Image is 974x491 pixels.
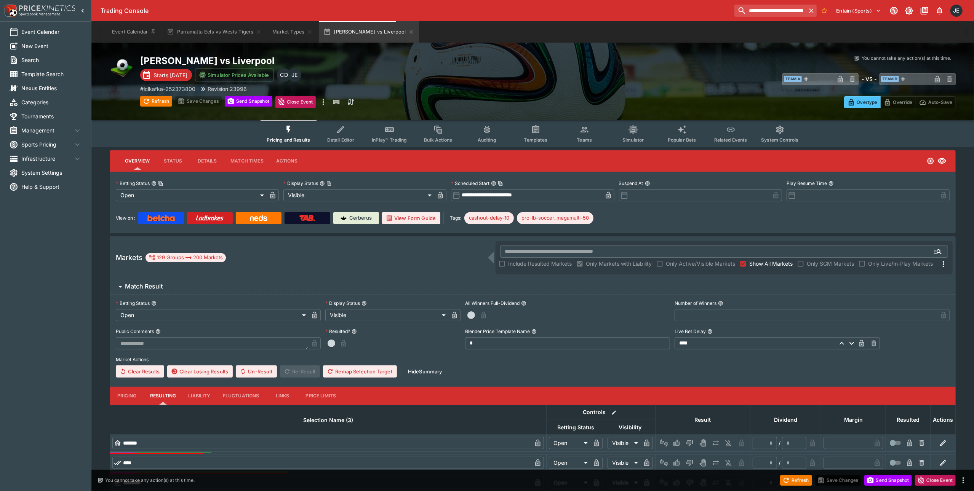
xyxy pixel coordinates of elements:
[167,365,233,378] button: Clear Losing Results
[915,475,956,486] button: Close Event
[622,137,644,143] span: Simulator
[277,68,291,82] div: Cameron Duffy
[21,28,82,36] span: Event Calendar
[886,405,931,434] th: Resulted
[950,5,963,17] div: James Edlin
[140,55,548,67] h2: Copy To Clipboard
[868,260,933,268] span: Only Live/In-Play Markets
[531,329,537,334] button: Blender Price Template Name
[723,437,735,449] button: Eliminated In Play
[880,96,916,108] button: Override
[619,180,643,187] p: Suspend At
[451,180,489,187] p: Scheduled Start
[508,260,572,268] span: Include Resulted Markets
[21,169,82,177] span: System Settings
[517,212,593,224] div: Betting Target: cerberus
[217,387,265,405] button: Fluctuations
[195,69,274,81] button: Simulator Prices Available
[250,215,267,221] img: Neds
[893,98,912,106] p: Override
[300,387,342,405] button: Price Limits
[140,85,195,93] p: Copy To Clipboard
[158,181,163,186] button: Copy To Clipboard
[697,457,709,469] button: Void
[147,215,175,221] img: Betcha
[609,408,619,418] button: Bulk edit
[491,181,496,186] button: Scheduled StartCopy To Clipboard
[927,157,934,165] svg: Open
[821,405,886,434] th: Margin
[196,215,224,221] img: Ladbrokes
[119,152,156,170] button: Overview
[645,181,650,186] button: Suspend At
[208,85,247,93] p: Revision 23996
[116,212,135,224] label: View on :
[21,56,82,64] span: Search
[319,21,419,43] button: [PERSON_NAME] vs Liverpool
[110,387,144,405] button: Pricing
[862,75,876,83] h6: - VS -
[586,260,652,268] span: Only Markets with Liability
[268,21,317,43] button: Market Types
[916,96,956,108] button: Auto-Save
[116,300,150,306] p: Betting Status
[666,260,735,268] span: Only Active/Visible Markets
[832,5,886,17] button: Select Tenant
[750,405,821,434] th: Dividend
[270,152,304,170] button: Actions
[107,21,161,43] button: Event Calendar
[734,5,806,17] input: search
[918,4,931,18] button: Documentation
[857,98,877,106] p: Overtype
[937,156,947,166] svg: Visible
[862,55,951,62] p: You cannot take any action(s) at this time.
[323,365,397,378] button: Remap Selection Target
[325,309,448,321] div: Visible
[403,365,447,378] button: HideSummary
[116,365,164,378] button: Clear Results
[787,180,827,187] p: Play Resume Time
[675,328,706,335] p: Live Bet Delay
[116,328,154,335] p: Public Comments
[710,437,722,449] button: Push
[116,253,142,262] h5: Markets
[288,68,301,82] div: James Edlin
[267,137,310,143] span: Pricing and Results
[101,7,731,15] div: Trading Console
[464,214,514,222] span: cashout-delay-10
[275,96,316,108] button: Close Event
[156,152,190,170] button: Status
[333,212,379,224] a: Cerberus
[295,416,361,425] span: Selection Name (3)
[844,96,956,108] div: Start From
[21,155,73,163] span: Infrastructure
[341,215,347,221] img: Cerberus
[828,181,834,186] button: Play Resume Time
[352,329,357,334] button: Resulted?
[236,365,277,378] span: Un-Result
[549,437,590,449] div: Open
[498,181,503,186] button: Copy To Clipboard
[110,279,956,294] button: Match Result
[881,76,899,82] span: Team B
[325,300,360,306] p: Display Status
[675,300,717,306] p: Number of Winners
[21,98,82,106] span: Categories
[611,423,650,432] span: Visibility
[361,301,367,306] button: Display Status
[327,137,354,143] span: Detail Editor
[140,96,172,107] button: Refresh
[608,437,641,449] div: Visible
[144,387,182,405] button: Resulting
[190,152,224,170] button: Details
[424,137,452,143] span: Bulk Actions
[577,137,592,143] span: Teams
[350,214,372,222] p: Cerberus
[902,4,916,18] button: Toggle light/dark mode
[225,96,272,107] button: Send Snapshot
[547,405,656,420] th: Controls
[261,120,804,147] div: Event type filters
[450,212,461,224] label: Tags:
[671,457,683,469] button: Win
[325,328,350,335] p: Resulted?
